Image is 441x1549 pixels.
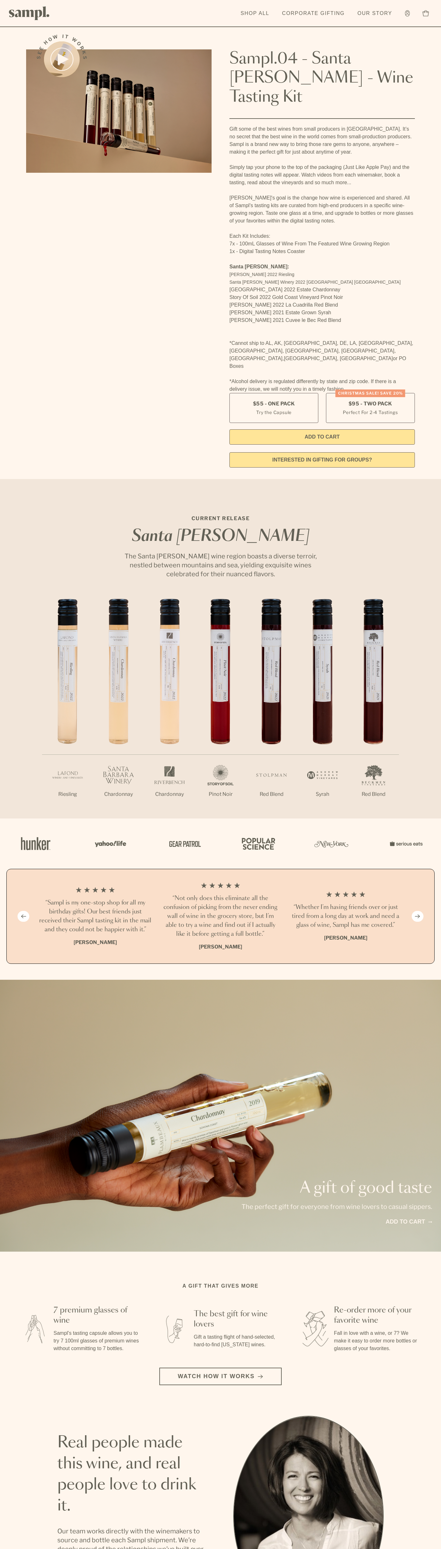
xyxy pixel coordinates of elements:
span: $95 - Two Pack [349,400,392,407]
div: Gift some of the best wines from small producers in [GEOGRAPHIC_DATA]. It’s no secret that the be... [229,125,415,393]
span: , [283,356,284,361]
a: interested in gifting for groups? [229,452,415,468]
li: 6 / 7 [297,599,348,818]
h3: The best gift for wine lovers [194,1309,280,1329]
small: Try the Capsule [256,409,292,416]
p: Gift a tasting flight of hand-selected, hard-to-find [US_STATE] wines. [194,1333,280,1349]
li: 1 / 4 [38,882,153,951]
h3: “Not only does this eliminate all the confusion of picking from the never ending wall of wine in ... [163,894,278,939]
li: [PERSON_NAME] 2022 La Cuadrilla Red Blend [229,301,415,309]
strong: Santa [PERSON_NAME]: [229,264,289,269]
li: 2 / 7 [93,599,144,818]
b: [PERSON_NAME] [324,935,367,941]
img: Artboard_3_0b291449-6e8c-4d07-b2c2-3f3601a19cd1_x450.png [312,830,351,857]
li: Story Of Soil 2022 Gold Coast Vineyard Pinot Noir [229,294,415,301]
li: 5 / 7 [246,599,297,818]
span: $55 - One Pack [253,400,295,407]
img: Artboard_6_04f9a106-072f-468a-bdd7-f11783b05722_x450.png [90,830,129,857]
p: Pinot Noir [195,790,246,798]
img: Sampl logo [9,6,50,20]
li: [PERSON_NAME] 2021 Cuvee le Bec Red Blend [229,316,415,324]
p: Chardonnay [93,790,144,798]
a: Corporate Gifting [279,6,348,20]
li: [GEOGRAPHIC_DATA] 2022 Estate Chardonnay [229,286,415,294]
button: Watch how it works [159,1368,282,1385]
a: Shop All [237,6,272,20]
button: Previous slide [18,911,29,922]
a: Add to cart [386,1218,432,1226]
h2: Real people made this wine, and real people love to drink it. [57,1432,208,1516]
div: Christmas SALE! Save 20% [336,389,405,397]
p: Fall in love with a wine, or 7? We make it easy to order more bottles or glasses of your favorites. [334,1329,421,1352]
h1: Sampl.04 - Santa [PERSON_NAME] - Wine Tasting Kit [229,49,415,107]
button: Add to Cart [229,429,415,445]
p: CURRENT RELEASE [119,515,322,522]
h3: “Whether I'm having friends over or just tired from a long day at work and need a glass of wine, ... [288,903,403,930]
li: 7 / 7 [348,599,399,818]
li: 3 / 4 [288,882,403,951]
p: A gift of good taste [242,1181,432,1196]
h3: Re-order more of your favorite wine [334,1305,421,1326]
li: 2 / 4 [163,882,278,951]
li: 4 / 7 [195,599,246,818]
button: See how it works [44,41,80,77]
b: [PERSON_NAME] [74,939,117,945]
span: [PERSON_NAME] 2022 Riesling [229,272,294,277]
em: Santa [PERSON_NAME] [132,529,309,544]
p: Syrah [297,790,348,798]
small: Perfect For 2-4 Tastings [343,409,398,416]
a: Our Story [354,6,395,20]
img: Sampl.04 - Santa Barbara - Wine Tasting Kit [26,49,212,173]
span: [GEOGRAPHIC_DATA], [GEOGRAPHIC_DATA] [284,356,393,361]
p: Chardonnay [144,790,195,798]
button: Next slide [412,911,423,922]
p: Sampl's tasting capsule allows you to try 7 100ml glasses of premium wines without committing to ... [54,1329,140,1352]
img: Artboard_5_7fdae55a-36fd-43f7-8bfd-f74a06a2878e_x450.png [164,830,203,857]
p: The perfect gift for everyone from wine lovers to casual sippers. [242,1202,432,1211]
h3: “Sampl is my one-stop shop for all my birthday gifts! Our best friends just received their Sampl ... [38,898,153,934]
li: [PERSON_NAME] 2021 Estate Grown Syrah [229,309,415,316]
img: Artboard_4_28b4d326-c26e-48f9-9c80-911f17d6414e_x450.png [238,830,277,857]
p: The Santa [PERSON_NAME] wine region boasts a diverse terroir, nestled between mountains and sea, ... [119,552,322,578]
p: Red Blend [348,790,399,798]
p: Riesling [42,790,93,798]
b: [PERSON_NAME] [199,944,242,950]
span: Santa [PERSON_NAME] Winery 2022 [GEOGRAPHIC_DATA] [GEOGRAPHIC_DATA] [229,280,401,285]
li: 1 / 7 [42,599,93,818]
p: Red Blend [246,790,297,798]
img: Artboard_7_5b34974b-f019-449e-91fb-745f8d0877ee_x450.png [386,830,424,857]
img: Artboard_1_c8cd28af-0030-4af1-819c-248e302c7f06_x450.png [17,830,55,857]
h3: 7 premium glasses of wine [54,1305,140,1326]
li: 3 / 7 [144,599,195,818]
h2: A gift that gives more [183,1282,259,1290]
